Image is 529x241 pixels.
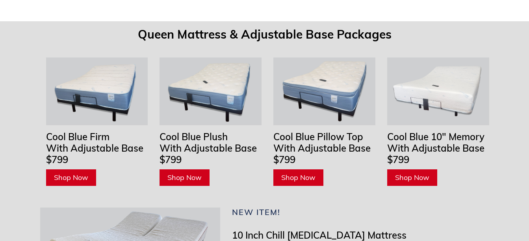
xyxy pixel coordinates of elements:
span: Shop Now [281,173,316,182]
span: New Item! [232,207,280,217]
img: cool-blue-plush-with-adjustable-base.jpg__PID:6eb857a7-dba6-497d-b27b-19709b1e1d0e [160,57,262,125]
span: With Adjustable Base $799 [273,142,371,165]
span: Cool Blue Plush [160,131,228,143]
span: With Adjustable Base $799 [160,142,257,165]
a: Shop Now [160,169,210,186]
img: Cool-blue-firm-with-adjustable-base.jpg__PID:d144c5e4-fe04-4103-b7b0-cddcf09415b1 [46,57,148,125]
span: Cool Blue Firm [46,131,110,143]
span: With Adjustable Base $799 [46,142,143,165]
a: Shop Now [387,169,437,186]
span: With Adjustable Base $799 [387,142,484,165]
span: Queen Mattress & Adjustable Base Packages [138,27,392,42]
span: Shop Now [54,173,88,182]
span: 10 Inch Chill [MEDICAL_DATA] Mattress [232,229,406,241]
img: cool-blue-pt-with-adjustable-base.jpg__PID:091b1b3c-e38a-45b0-b389-580f5bffb6d5 [273,57,375,125]
span: Cool Blue 10" Memory [387,131,484,143]
a: Shop Now [46,169,96,186]
a: Shop Now [273,169,323,186]
span: Shop Now [395,173,429,182]
span: Shop Now [167,173,202,182]
img: cool-blue-10-inch-memeory-foam-with-adjustable-base.jpg__PID:04af9749-caab-461a-b90d-61b108f80b52 [387,57,489,125]
span: Cool Blue Pillow Top [273,131,363,143]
